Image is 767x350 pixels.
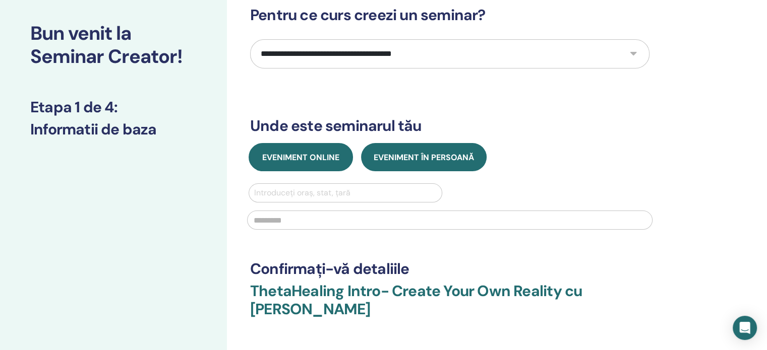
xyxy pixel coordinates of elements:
[249,143,353,171] button: Eveniment online
[30,120,197,138] h3: Informatii de baza
[361,143,487,171] button: Eveniment în persoană
[250,282,650,330] h3: ThetaHealing Intro- Create Your Own Reality cu [PERSON_NAME]
[250,260,650,278] h3: Confirmați-vă detaliile
[262,152,339,163] span: Eveniment online
[374,152,474,163] span: Eveniment în persoană
[250,6,650,24] h3: Pentru ce curs creezi un seminar?
[250,117,650,135] h3: Unde este seminarul tău
[733,316,757,340] div: Open Intercom Messenger
[30,22,197,68] h2: Bun venit la Seminar Creator!
[30,98,197,116] h3: Etapa 1 de 4 :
